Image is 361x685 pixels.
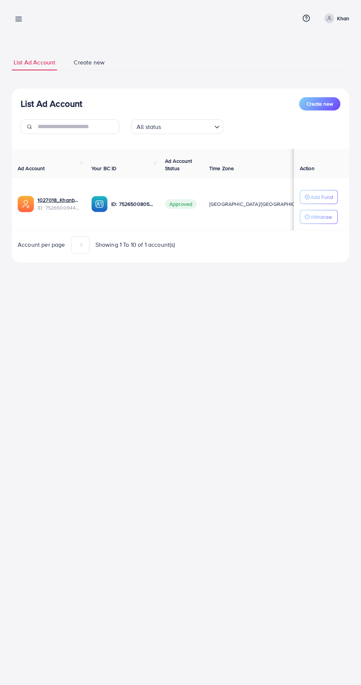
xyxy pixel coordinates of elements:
[18,196,34,212] img: ic-ads-acc.e4c84228.svg
[131,119,223,134] div: Search for option
[18,165,45,172] span: Ad Account
[337,14,349,23] p: Khan
[165,199,197,209] span: Approved
[322,14,349,23] a: Khan
[311,212,332,221] p: Withdraw
[209,165,234,172] span: Time Zone
[164,120,211,132] input: Search for option
[311,193,333,201] p: Add Fund
[38,196,80,204] a: 1027018_Khanbhia_1752400071646
[300,190,338,204] button: Add Fund
[18,240,65,249] span: Account per page
[38,196,80,211] div: <span class='underline'>1027018_Khanbhia_1752400071646</span></br>7526500944935256080
[74,58,105,67] span: Create new
[111,200,153,208] p: ID: 7526500805902909457
[306,100,333,108] span: Create new
[21,98,82,109] h3: List Ad Account
[300,165,315,172] span: Action
[38,204,80,211] span: ID: 7526500944935256080
[135,122,163,132] span: All status
[209,200,312,208] span: [GEOGRAPHIC_DATA]/[GEOGRAPHIC_DATA]
[95,240,175,249] span: Showing 1 To 10 of 1 account(s)
[91,165,117,172] span: Your BC ID
[165,157,192,172] span: Ad Account Status
[299,97,340,110] button: Create new
[91,196,108,212] img: ic-ba-acc.ded83a64.svg
[300,210,338,224] button: Withdraw
[14,58,55,67] span: List Ad Account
